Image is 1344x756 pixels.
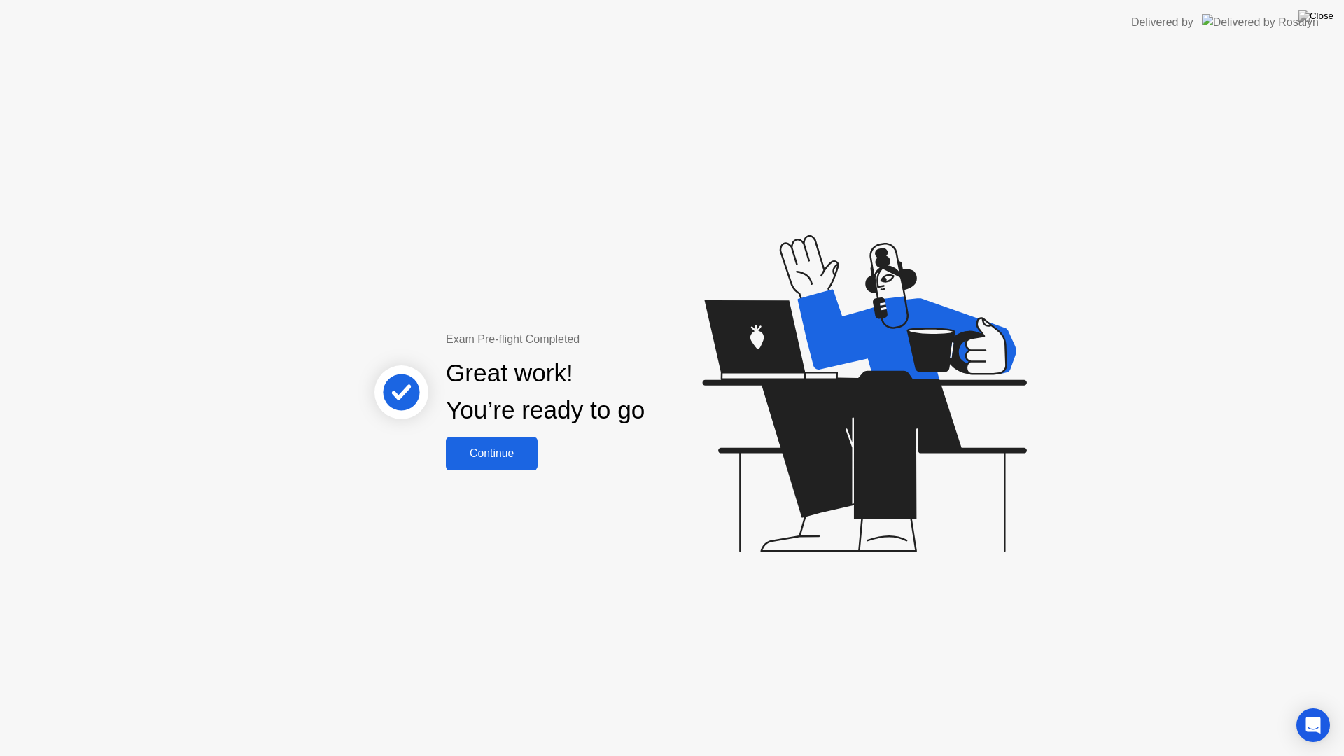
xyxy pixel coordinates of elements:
img: Close [1298,10,1333,22]
img: Delivered by Rosalyn [1202,14,1319,30]
div: Open Intercom Messenger [1296,708,1330,742]
div: Great work! You’re ready to go [446,355,645,429]
div: Delivered by [1131,14,1193,31]
button: Continue [446,437,538,470]
div: Exam Pre-flight Completed [446,331,735,348]
div: Continue [450,447,533,460]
